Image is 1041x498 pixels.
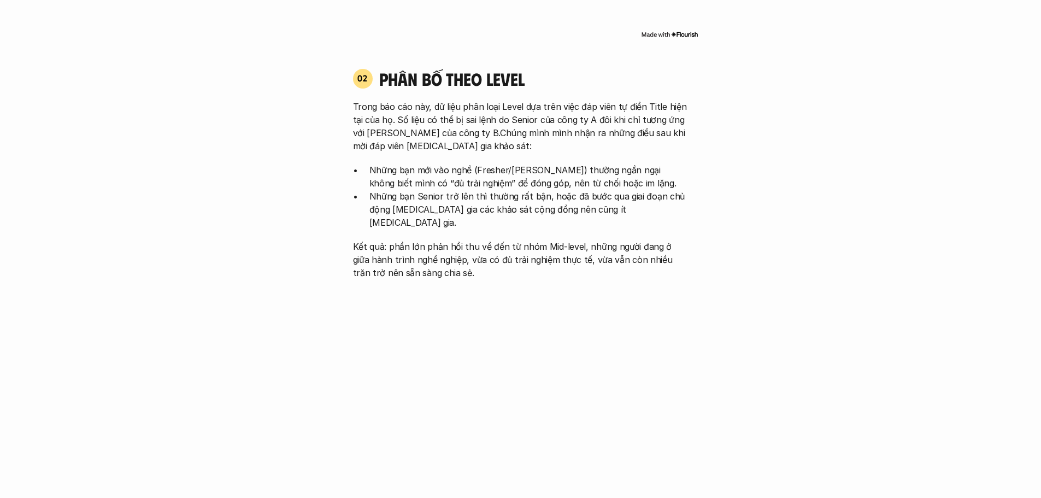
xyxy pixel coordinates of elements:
[379,68,689,89] h4: phân bố theo Level
[369,190,689,229] p: Những bạn Senior trở lên thì thường rất bận, hoặc đã bước qua giai đoạn chủ động [MEDICAL_DATA] g...
[353,240,689,279] p: Kết quả: phần lớn phản hồi thu về đến từ nhóm Mid-level, những người đang ở giữa hành trình nghề ...
[357,74,368,83] p: 02
[353,100,689,153] p: Trong báo cáo này, dữ liệu phân loại Level dựa trên việc đáp viên tự điền Title hiện tại của họ. ...
[369,163,689,190] p: Những bạn mới vào nghề (Fresher/[PERSON_NAME]) thường ngần ngại không biết mình có “đủ trải nghiệ...
[641,30,698,39] img: Made with Flourish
